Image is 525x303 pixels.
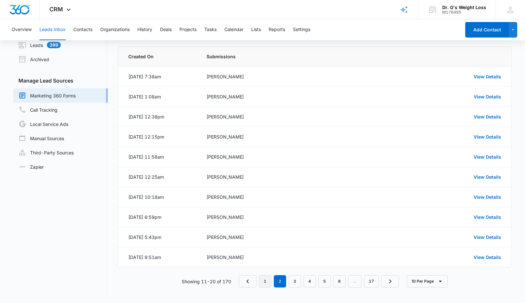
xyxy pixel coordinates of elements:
[239,275,399,287] nav: Pagination
[474,154,501,160] a: View Details
[207,214,359,220] div: [PERSON_NAME]
[128,174,164,180] div: [DATE] 12:25am
[128,214,161,220] div: [DATE] 6:59pm
[128,93,161,100] div: [DATE] 1:08am
[442,5,486,10] div: account name
[18,55,49,63] a: Archived
[49,6,63,13] span: CRM
[128,73,161,80] div: [DATE] 7:38am
[269,19,285,40] button: Reports
[128,133,164,140] div: [DATE] 12:15pm
[474,114,501,119] a: View Details
[12,19,32,40] button: Overview
[474,214,501,220] a: View Details
[137,19,152,40] button: History
[207,254,359,261] div: [PERSON_NAME]
[318,275,331,287] a: Page 5
[128,194,164,200] div: [DATE] 10:18am
[100,19,130,40] button: Organizations
[224,19,243,40] button: Calendar
[128,254,161,261] div: [DATE] 9:51am
[251,19,261,40] button: Lists
[18,149,74,156] a: Third-Party Sources
[207,93,359,100] div: [PERSON_NAME]
[293,19,310,40] button: Settings
[207,234,359,241] div: [PERSON_NAME]
[474,194,501,200] a: View Details
[207,113,359,120] div: [PERSON_NAME]
[474,234,501,240] a: View Details
[289,275,301,287] a: Page 3
[474,74,501,79] a: View Details
[128,113,164,120] div: [DATE] 12:38pm
[474,134,501,140] a: View Details
[207,53,359,60] span: Submissions
[207,153,359,160] div: [PERSON_NAME]
[465,22,509,38] button: Add Contact
[474,94,501,99] a: View Details
[442,10,486,15] div: account id
[304,275,316,287] a: Page 4
[364,275,379,287] a: Page 17
[239,275,256,287] a: Previous Page
[474,254,501,260] a: View Details
[128,53,191,60] span: Created On
[179,19,197,40] button: Projects
[18,106,58,114] a: Call Tracking
[333,275,346,287] a: Page 6
[207,73,359,80] div: [PERSON_NAME]
[128,234,161,241] div: [DATE] 5:43pm
[39,19,66,40] button: Leads Inbox
[18,120,68,128] a: Local Service Ads
[407,275,448,287] button: 10 Per Page
[474,174,501,180] a: View Details
[207,133,359,140] div: [PERSON_NAME]
[207,174,359,180] div: [PERSON_NAME]
[182,278,231,285] p: Showing 11-20 of 170
[18,134,64,142] a: Manual Sources
[207,194,359,200] div: [PERSON_NAME]
[204,19,217,40] button: Tasks
[73,19,92,40] button: Contacts
[18,92,76,99] a: Marketing 360 Forms
[274,275,286,287] em: 2
[259,275,271,287] a: Page 1
[13,77,107,84] h3: Manage Lead Sources
[18,41,61,49] a: Leads399
[160,19,172,40] button: Deals
[18,163,44,170] a: Zapier
[381,275,399,287] a: Next Page
[128,153,164,160] div: [DATE] 11:58am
